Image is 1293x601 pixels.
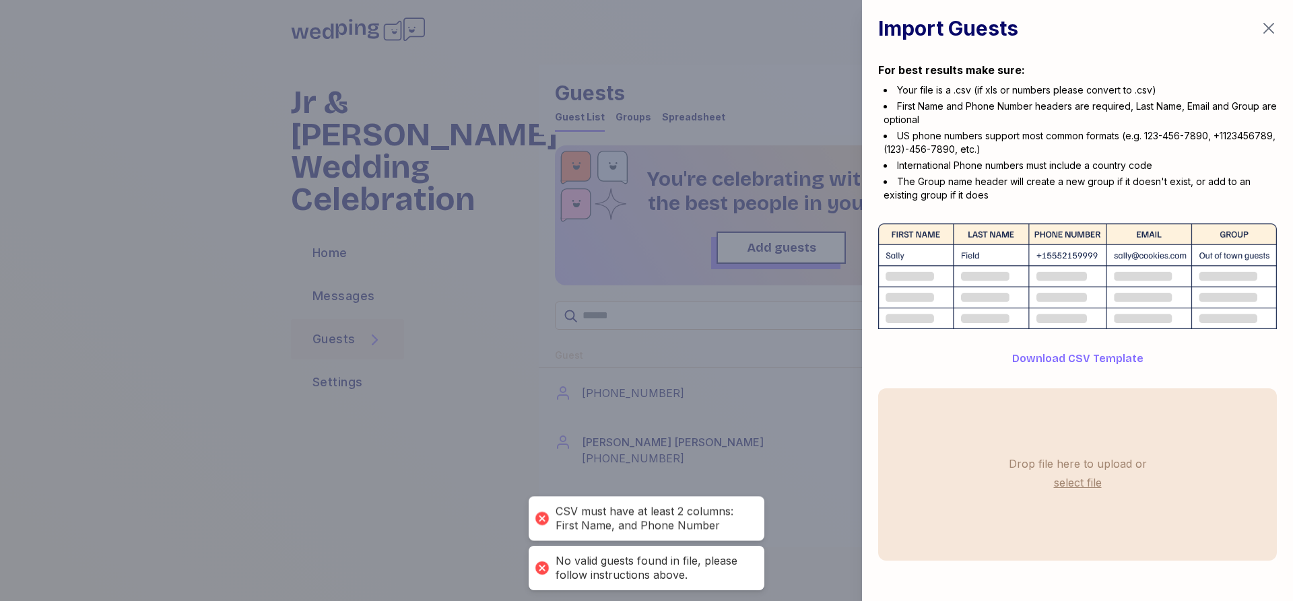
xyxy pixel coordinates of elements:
[556,505,751,533] div: CSV must have at least 2 columns: First Name, and Phone Number
[878,62,1277,78] div: For best results make sure:
[884,159,1277,172] li: International Phone numbers must include a country code
[884,175,1277,202] li: The Group name header will create a new group if it doesn't exist, or add to an existing group if...
[884,100,1277,127] li: First Name and Phone Number headers are required, Last Name, Email and Group are optional
[884,129,1277,156] li: US phone numbers support most common formats (e.g. 123-456-7890, +1123456789, (123)-456-7890, etc.)
[1051,472,1104,493] label: select file
[878,223,1277,329] img: ContactFormatExample.png
[1012,351,1143,367] span: Download CSV Template
[556,554,751,582] div: No valid guests found in file, please follow instructions above.
[884,83,1277,97] li: Your file is a .csv (if xls or numbers please convert to .csv)
[1009,456,1147,472] div: Drop file here to upload or
[878,16,1018,40] h1: Import Guests
[878,351,1277,367] button: Download CSV Template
